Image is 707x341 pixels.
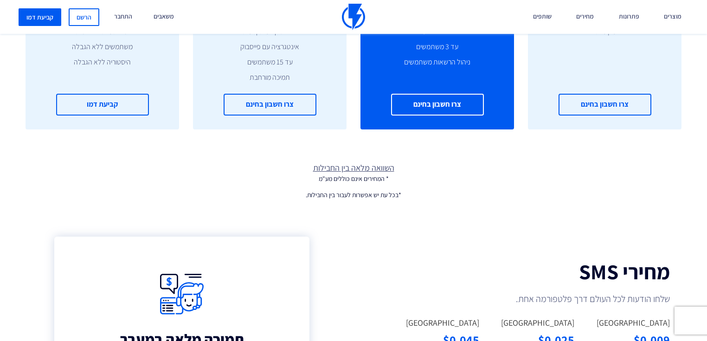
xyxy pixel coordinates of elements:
[398,292,670,305] p: שלחו הודעות לכל העולם דרך פלטפורמה אחת.
[374,42,500,52] li: עד 3 משתמשים
[597,317,670,329] label: [GEOGRAPHIC_DATA]
[56,94,149,116] a: קביעת דמו
[207,72,333,83] li: תמיכה מורחבת
[207,42,333,52] li: אינטגרציה עם פייסבוק
[224,94,316,116] a: צרו חשבון בחינם
[207,57,333,68] li: עד 15 משתמשים
[391,94,484,116] a: צרו חשבון בחינם
[69,8,99,26] a: הרשם
[19,8,61,26] a: קביעת דמו
[406,317,479,329] label: [GEOGRAPHIC_DATA]
[39,42,165,52] li: משתמשים ללא הגבלה
[559,94,651,116] a: צרו חשבון בחינם
[374,57,500,68] li: ניהול הרשאות משתמשים
[39,57,165,68] li: היסטוריה ללא הגבלה
[398,260,670,283] h2: מחירי SMS
[501,317,574,329] label: [GEOGRAPHIC_DATA]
